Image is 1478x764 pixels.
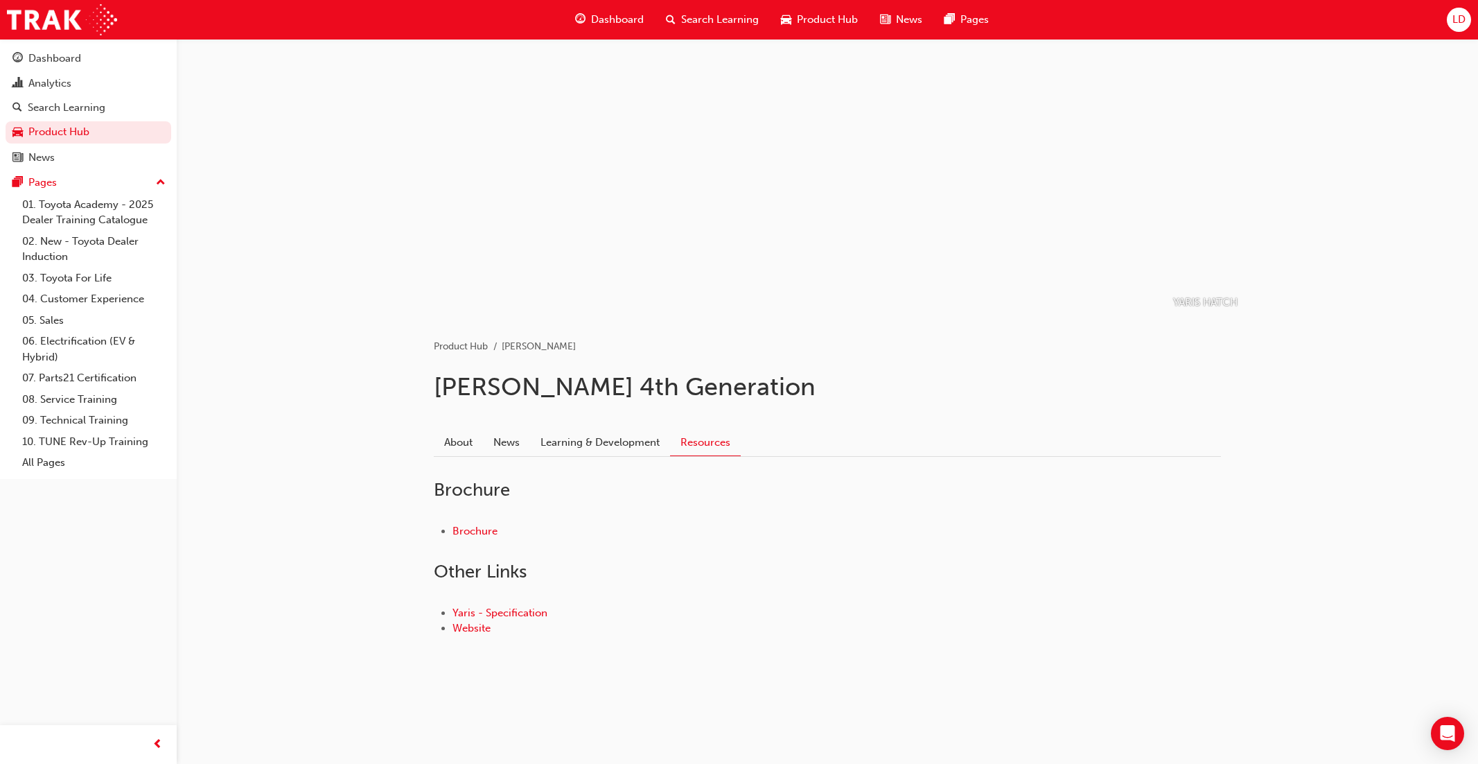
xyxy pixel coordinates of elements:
a: Analytics [6,72,171,94]
span: prev-icon [152,738,163,752]
a: About [434,429,483,455]
span: Pages [960,12,989,28]
span: Dashboard [591,12,644,28]
div: Open Intercom Messenger [1431,717,1464,750]
h2: Brochure [434,479,1221,501]
span: pages-icon [12,177,23,189]
span: news-icon [880,11,890,28]
h2: Other Links [434,561,1221,583]
img: Trak [7,4,117,35]
a: Yaris - Specification [452,607,547,619]
a: 04. Customer Experience [17,288,171,310]
button: Pages [6,171,171,193]
a: News [6,146,171,168]
a: 05. Sales [17,310,171,331]
a: guage-iconDashboard [564,6,655,34]
span: News [896,12,922,28]
a: 03. Toyota For Life [17,268,171,289]
a: Website [452,622,491,634]
div: Dashboard [28,53,81,64]
div: Analytics [28,78,71,89]
a: car-iconProduct Hub [770,6,869,34]
a: 06. Electrification (EV & Hybrid) [17,331,171,367]
a: pages-iconPages [933,6,1000,34]
h1: [PERSON_NAME] 4th Generation [434,372,1221,402]
p: YARIS HATCH [1173,295,1238,311]
span: LD [1452,14,1466,26]
span: up-icon [156,177,166,189]
div: News [28,152,55,164]
a: Brochure [452,525,498,537]
a: 09. Technical Training [17,410,171,431]
li: [PERSON_NAME] [502,339,576,355]
span: search-icon [666,11,676,28]
button: DashboardAnalyticsSearch LearningProduct HubNews [6,44,171,171]
a: Dashboard [6,47,171,69]
a: search-iconSearch Learning [655,6,770,34]
a: 02. New - Toyota Dealer Induction [17,231,171,268]
a: Resources [670,429,741,456]
a: Search Learning [6,98,171,119]
span: news-icon [12,152,23,164]
span: guage-icon [12,53,23,65]
a: 07. Parts21 Certification [17,367,171,389]
div: Search Learning [28,102,105,114]
a: Learning & Development [530,429,670,455]
div: Pages [28,177,57,189]
span: Search Learning [681,12,759,28]
a: news-iconNews [869,6,933,34]
span: Product Hub [797,12,858,28]
span: car-icon [12,127,23,139]
a: Product Hub [434,340,488,352]
button: LD [1447,8,1471,32]
span: car-icon [781,11,791,28]
a: Product Hub [6,121,171,144]
span: chart-icon [12,78,23,90]
a: News [483,429,530,455]
a: 10. TUNE Rev-Up Training [17,431,171,453]
a: 01. Toyota Academy - 2025 Dealer Training Catalogue [17,194,171,231]
a: All Pages [17,452,171,474]
span: guage-icon [575,11,586,28]
span: search-icon [12,102,22,114]
a: 08. Service Training [17,389,171,410]
span: pages-icon [944,11,955,28]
